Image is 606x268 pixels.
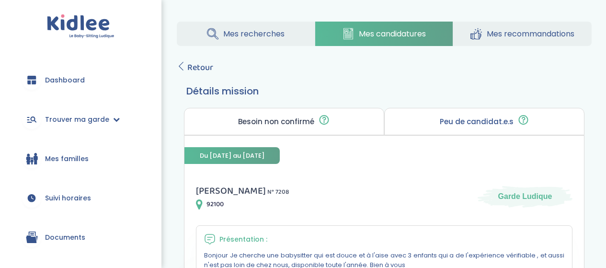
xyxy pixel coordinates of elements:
span: Mes recommandations [487,28,574,40]
span: Dashboard [45,75,85,85]
a: Dashboard [14,63,147,97]
a: Mes recommandations [453,22,592,46]
a: Documents [14,220,147,255]
a: Retour [177,61,213,74]
a: Mes candidatures [315,22,453,46]
a: Mes recherches [177,22,315,46]
span: Suivi horaires [45,193,91,203]
span: 92100 [206,199,224,210]
span: N° 7208 [267,187,289,197]
span: Documents [45,233,85,243]
a: Mes familles [14,141,147,176]
p: Peu de candidat.e.s [440,118,514,126]
img: logo.svg [47,14,114,39]
p: Besoin non confirmé [238,118,314,126]
span: Mes recherches [223,28,285,40]
span: Du [DATE] au [DATE] [184,147,280,164]
span: Présentation : [219,234,267,245]
span: Trouver ma garde [45,115,109,125]
span: Mes familles [45,154,89,164]
a: Suivi horaires [14,181,147,215]
span: Retour [187,61,213,74]
a: Trouver ma garde [14,102,147,137]
span: [PERSON_NAME] [196,183,266,198]
span: Garde Ludique [498,191,552,202]
span: Mes candidatures [359,28,426,40]
h3: Détails mission [186,84,582,98]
